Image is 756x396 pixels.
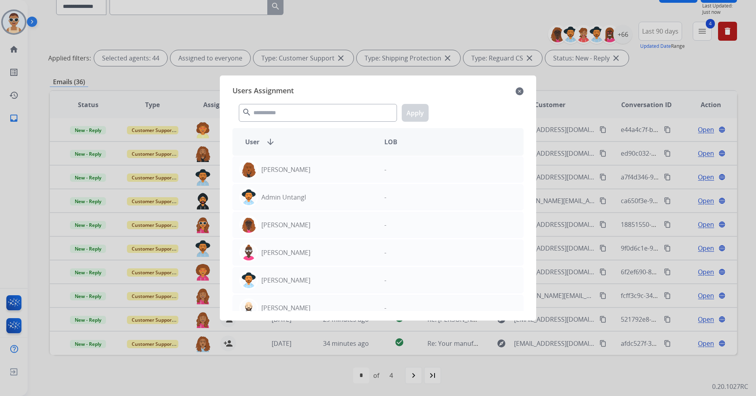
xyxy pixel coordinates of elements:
p: - [384,220,386,230]
p: [PERSON_NAME] [261,220,310,230]
p: - [384,192,386,202]
p: [PERSON_NAME] [261,303,310,313]
p: - [384,248,386,257]
p: [PERSON_NAME] [261,248,310,257]
div: User [239,137,378,147]
mat-icon: search [242,107,251,117]
span: Users Assignment [232,85,294,98]
button: Apply [402,104,429,122]
mat-icon: close [516,87,524,96]
p: [PERSON_NAME] [261,165,310,174]
p: [PERSON_NAME] [261,275,310,285]
span: LOB [384,137,397,147]
p: Admin Untangl [261,192,306,202]
p: - [384,303,386,313]
p: - [384,275,386,285]
mat-icon: arrow_downward [266,137,275,147]
p: - [384,165,386,174]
